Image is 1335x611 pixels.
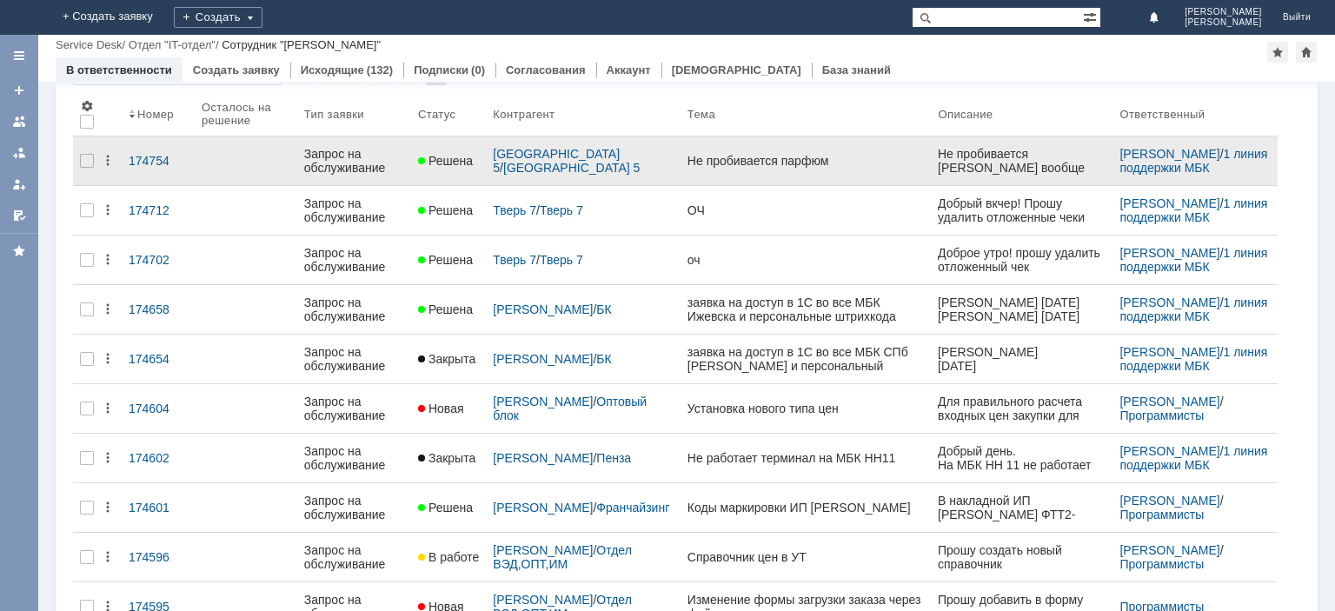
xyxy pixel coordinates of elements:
[411,342,486,376] a: Закрыта
[101,154,115,168] div: Действия
[304,196,404,224] div: Запрос на обслуживание
[411,490,486,525] a: Решена
[1119,395,1219,408] a: [PERSON_NAME]
[36,539,143,554] span: Данные Z отчетов
[122,540,195,574] a: 174596
[822,63,891,76] a: База знаний
[304,444,404,472] div: Запрос на обслуживание
[1119,147,1219,161] a: [PERSON_NAME]
[36,330,139,376] span: Продажи товаров (Склад, Товар (основной))
[1267,42,1288,63] div: Добавить в избранное
[411,391,486,426] a: Новая
[1112,92,1278,136] th: Ответственный
[304,108,364,121] div: Тип заявки
[5,139,33,167] a: Заявки в моей ответственности
[1119,196,1219,210] a: [PERSON_NAME]
[101,352,115,366] div: Действия
[1119,345,1219,359] a: [PERSON_NAME]
[1119,408,1204,422] a: Программисты
[1119,444,1271,472] a: 1 линия поддержки МБК
[411,441,486,475] a: Закрыта
[174,7,262,28] div: Создать
[56,250,153,264] span: 1,015+2 руб.)*1,2
[681,193,932,228] a: ОЧ
[122,143,195,178] a: 174754
[411,540,486,574] a: В работе
[5,76,33,104] a: Создать заявку
[195,92,297,136] th: Осталось на решение
[493,593,593,607] a: [PERSON_NAME]
[493,352,674,366] div: /
[493,302,674,316] div: /
[493,543,674,571] div: /
[1083,8,1100,24] span: Расширенный поиск
[80,99,94,113] span: Настройки
[411,92,486,136] th: Статус
[304,296,404,323] div: Запрос на обслуживание
[7,539,21,554] span: 10
[540,253,583,267] a: Тверь 7
[129,154,188,168] div: 174754
[129,402,188,415] div: 174604
[1119,296,1271,323] div: /
[56,38,129,51] div: /
[66,63,172,76] a: В ответственности
[493,302,593,316] a: [PERSON_NAME]
[687,154,925,168] div: Не пробивается парфюм
[1119,508,1204,521] a: Программисты
[7,410,14,425] span: 6
[596,501,669,515] a: Франчайзинг
[101,501,115,515] div: Действия
[297,186,411,235] a: Запрос на обслуживание
[129,203,188,217] div: 174712
[687,501,925,515] div: Коды маркировки ИП [PERSON_NAME]
[681,391,932,426] a: Установка нового типа цен
[418,302,473,316] span: Решена
[681,285,932,334] a: заявка на доступ в 1С во все МБК Ижевска и персональные штрихкода
[202,101,276,127] div: Осталось на решение
[297,533,411,581] a: Запрос на обслуживание
[493,147,674,175] div: /
[1119,147,1271,175] div: /
[367,63,393,76] div: (132)
[36,188,141,265] span: Отчеты отделов о розничных продажах с возможностью редактирования
[493,253,536,267] a: Тверь 7
[1119,196,1271,224] a: 1 линия поддержки МБК
[506,63,586,76] a: Согласования
[193,63,280,76] a: Создать заявку
[1119,543,1271,571] div: /
[7,378,14,393] span: 5
[607,63,651,76] a: Аккаунт
[297,92,411,136] th: Тип заявки
[418,253,473,267] span: Решена
[1119,296,1219,309] a: [PERSON_NAME]
[493,501,674,515] div: /
[493,395,650,422] a: Оптовый блок
[297,384,411,433] a: Запрос на обслуживание
[493,147,623,175] a: [GEOGRAPHIC_DATA] 5
[36,410,124,456] span: Чеки для аналитических отчетов
[122,242,195,277] a: 174702
[297,285,411,334] a: Запрос на обслуживание
[56,38,123,51] a: Service Desk
[681,335,932,383] a: заявка на доступ в 1С во все МБК СПб [PERSON_NAME] и персональный штрих-код
[687,451,925,465] div: Не работает терминал на МБК НН11
[418,154,473,168] span: Решена
[36,267,139,329] span: Продажи товаров (Склад, Товар (основной)) - по часам
[411,143,486,178] a: Решена
[297,335,411,383] a: Запрос на обслуживание
[129,501,188,515] div: 174601
[7,458,14,473] span: 7
[493,203,674,217] div: /
[1119,296,1271,323] a: 1 линия поддержки МБК
[1119,246,1219,260] a: [PERSON_NAME]
[129,302,188,316] div: 174658
[129,38,216,51] a: Отдел "IT-отдел"
[36,378,160,408] span: Розничные операции по товарам
[122,391,195,426] a: 174604
[596,302,611,316] a: БК
[17,139,106,153] span: + 738 бонусами
[36,458,130,488] span: Детализация по чекам
[1119,246,1271,274] a: 1 линия поддержки МБК
[7,507,14,521] span: 9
